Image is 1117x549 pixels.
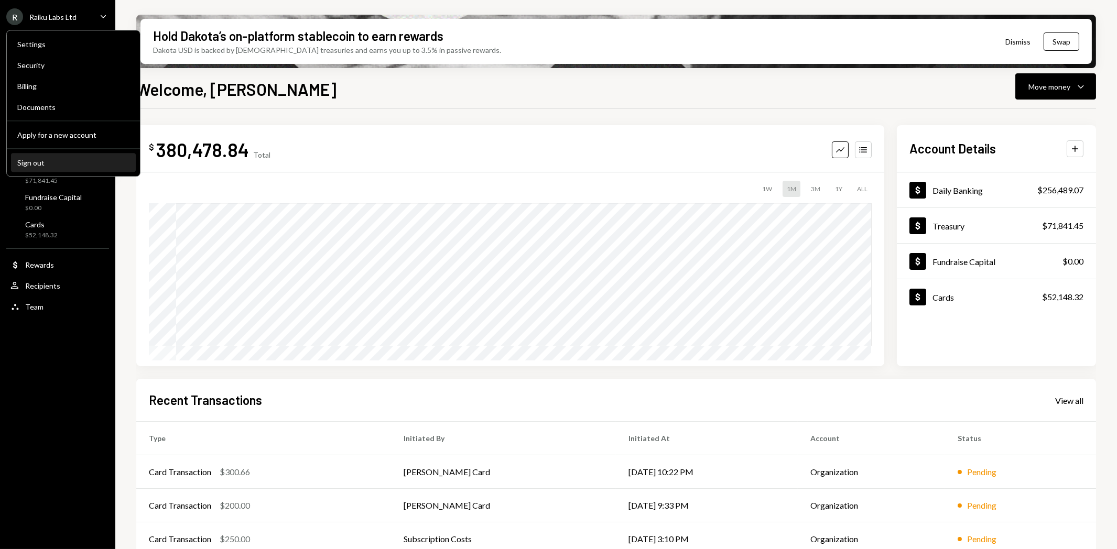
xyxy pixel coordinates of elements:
div: ALL [853,181,872,197]
div: $250.00 [220,533,250,545]
div: Pending [967,499,996,512]
div: $ [149,142,154,152]
div: Pending [967,466,996,478]
div: $52,148.32 [1042,291,1083,303]
div: 1Y [831,181,847,197]
a: Settings [11,35,136,53]
div: Card Transaction [149,533,211,545]
a: Treasury$71,841.45 [897,208,1096,243]
button: Move money [1015,73,1096,100]
div: Rewards [25,260,54,269]
a: Cards$52,148.32 [897,279,1096,314]
div: Fundraise Capital [932,257,995,267]
a: Billing [11,76,136,95]
div: Fundraise Capital [25,193,82,202]
a: Documents [11,97,136,116]
a: Security [11,56,136,74]
button: Sign out [11,153,136,172]
h2: Recent Transactions [149,391,262,409]
div: $300.66 [220,466,250,478]
div: Card Transaction [149,466,211,478]
div: Raiku Labs Ltd [29,13,77,21]
div: Daily Banking [932,185,983,195]
td: [PERSON_NAME] Card [391,489,616,522]
button: Swap [1044,32,1079,51]
div: Cards [932,292,954,302]
div: R [6,8,23,25]
td: [DATE] 9:33 PM [616,489,798,522]
a: Recipients [6,276,109,295]
div: Apply for a new account [17,130,129,139]
th: Status [945,422,1096,455]
a: Daily Banking$256,489.07 [897,172,1096,207]
div: Recipients [25,281,60,290]
div: Pending [967,533,996,545]
th: Account [798,422,945,455]
th: Initiated At [616,422,798,455]
div: $200.00 [220,499,250,512]
div: 1W [758,181,776,197]
td: [PERSON_NAME] Card [391,455,616,489]
div: 1M [783,181,800,197]
div: Move money [1028,81,1070,92]
div: Team [25,302,44,311]
div: View all [1055,396,1083,406]
a: Fundraise Capital$0.00 [6,190,109,215]
td: Organization [798,455,945,489]
a: Cards$52,148.32 [6,217,109,242]
div: $52,148.32 [25,231,58,240]
a: Fundraise Capital$0.00 [897,244,1096,279]
div: Sign out [17,158,129,167]
div: Hold Dakota’s on-platform stablecoin to earn rewards [153,27,443,45]
th: Type [136,422,391,455]
div: Billing [17,82,129,91]
th: Initiated By [391,422,616,455]
div: 3M [807,181,825,197]
a: Team [6,297,109,316]
div: Dakota USD is backed by [DEMOGRAPHIC_DATA] treasuries and earns you up to 3.5% in passive rewards. [153,45,501,56]
h1: Welcome, [PERSON_NAME] [136,79,337,100]
div: Card Transaction [149,499,211,512]
div: $71,841.45 [1042,219,1083,232]
div: Treasury [932,221,964,231]
div: $0.00 [1062,255,1083,268]
div: Settings [17,40,129,49]
a: View all [1055,394,1083,406]
div: $71,841.45 [25,177,58,185]
button: Apply for a new account [11,126,136,145]
div: $256,489.07 [1037,184,1083,196]
h2: Account Details [909,140,996,157]
div: Total [253,150,270,159]
a: Rewards [6,255,109,274]
div: Security [17,61,129,70]
div: Documents [17,103,129,112]
div: $0.00 [25,204,82,213]
div: 380,478.84 [156,138,249,161]
div: Cards [25,220,58,229]
td: Organization [798,489,945,522]
td: [DATE] 10:22 PM [616,455,798,489]
button: Dismiss [992,29,1044,54]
